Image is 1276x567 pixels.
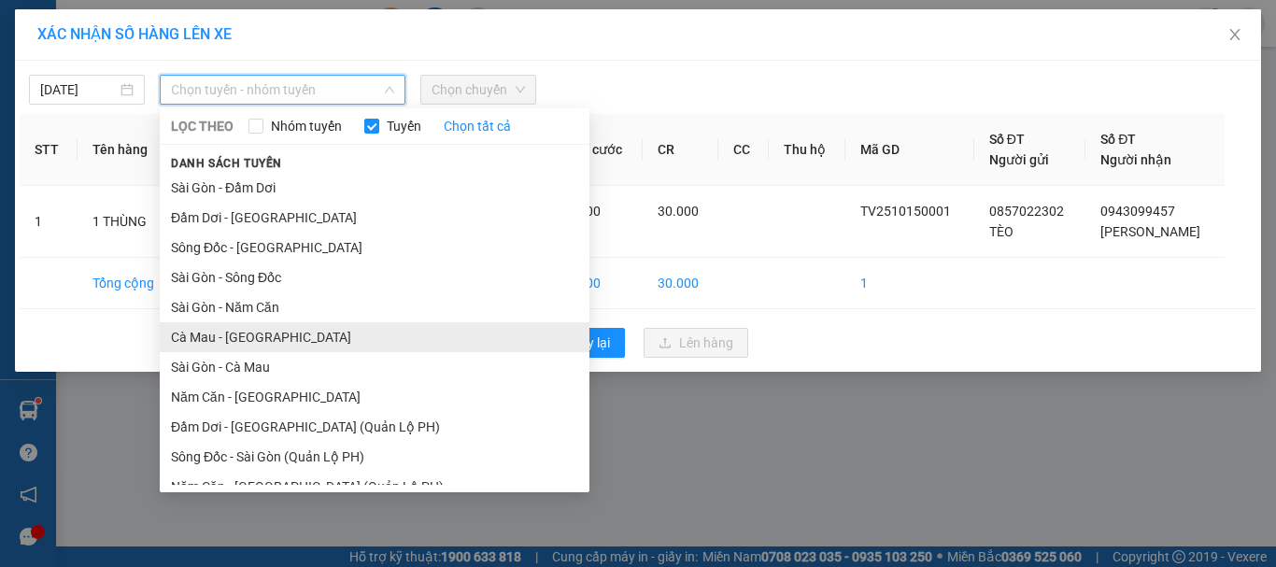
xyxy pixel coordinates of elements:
[8,64,356,88] li: 02839.63.63.63
[444,116,511,136] a: Chọn tất cả
[658,204,699,219] span: 30.000
[160,173,589,203] li: Sài Gòn - Đầm Dơi
[20,114,78,186] th: STT
[989,204,1064,219] span: 0857022302
[160,203,589,233] li: Đầm Dơi - [GEOGRAPHIC_DATA]
[37,25,232,43] span: XÁC NHẬN SỐ HÀNG LÊN XE
[644,328,748,358] button: uploadLên hàng
[718,114,768,186] th: CC
[160,155,293,172] span: Danh sách tuyến
[160,292,589,322] li: Sài Gòn - Năm Căn
[263,116,349,136] span: Nhóm tuyến
[989,132,1025,147] span: Số ĐT
[20,186,78,258] td: 1
[160,472,589,502] li: Năm Căn - [GEOGRAPHIC_DATA] (Quản Lộ PH)
[432,76,525,104] span: Chọn chuyến
[78,186,176,258] td: 1 THÙNG
[1100,152,1171,167] span: Người nhận
[160,442,589,472] li: Sông Đốc - Sài Gòn (Quản Lộ PH)
[1100,224,1200,239] span: [PERSON_NAME]
[989,224,1014,239] span: TÈO
[78,258,176,309] td: Tổng cộng
[160,412,589,442] li: Đầm Dơi - [GEOGRAPHIC_DATA] (Quản Lộ PH)
[107,45,122,60] span: environment
[769,114,845,186] th: Thu hộ
[989,152,1049,167] span: Người gửi
[107,68,122,83] span: phone
[384,84,395,95] span: down
[1209,9,1261,62] button: Close
[845,114,974,186] th: Mã GD
[160,382,589,412] li: Năm Căn - [GEOGRAPHIC_DATA]
[160,233,589,262] li: Sông Đốc - [GEOGRAPHIC_DATA]
[107,12,264,35] b: [PERSON_NAME]
[545,114,644,186] th: Tổng cước
[643,258,718,309] td: 30.000
[171,76,394,104] span: Chọn tuyến - nhóm tuyến
[8,117,210,189] b: GỬI : Văn phòng [PERSON_NAME]
[160,322,589,352] li: Cà Mau - [GEOGRAPHIC_DATA]
[1100,204,1175,219] span: 0943099457
[78,114,176,186] th: Tên hàng
[1227,27,1242,42] span: close
[160,352,589,382] li: Sài Gòn - Cà Mau
[860,204,951,219] span: TV2510150001
[171,116,234,136] span: LỌC THEO
[643,114,718,186] th: CR
[40,79,117,100] input: 15/10/2025
[379,116,429,136] span: Tuyến
[845,258,974,309] td: 1
[160,262,589,292] li: Sài Gòn - Sông Đốc
[1100,132,1136,147] span: Số ĐT
[8,41,356,64] li: 85 [PERSON_NAME]
[545,258,644,309] td: 30.000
